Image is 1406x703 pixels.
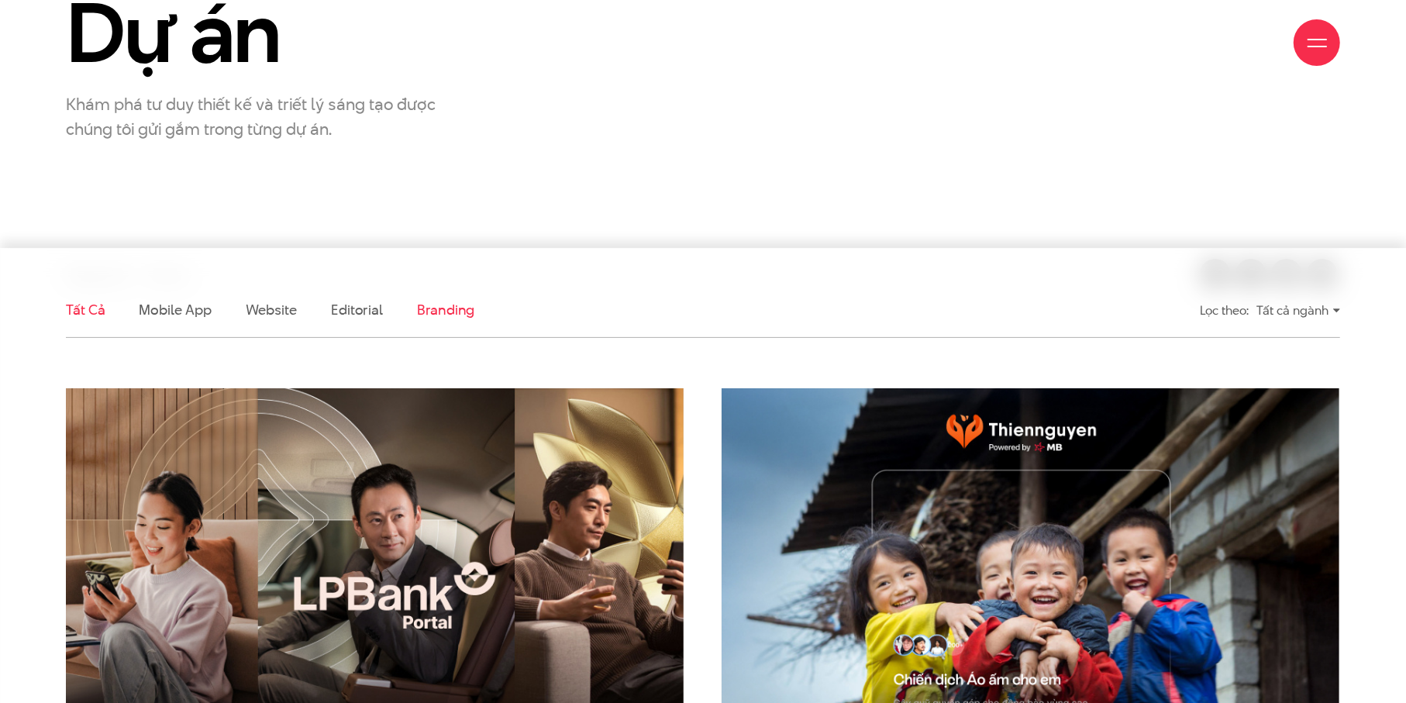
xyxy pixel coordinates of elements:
a: Editorial [331,300,383,319]
div: Lọc theo: [1200,297,1249,324]
a: Mobile app [139,300,211,319]
a: Tất cả [66,300,105,319]
a: Website [246,300,297,319]
p: Khám phá tư duy thiết kế và triết lý sáng tạo được chúng tôi gửi gắm trong từng dự án. [66,91,453,141]
a: Branding [417,300,474,319]
div: Tất cả ngành [1256,297,1340,324]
